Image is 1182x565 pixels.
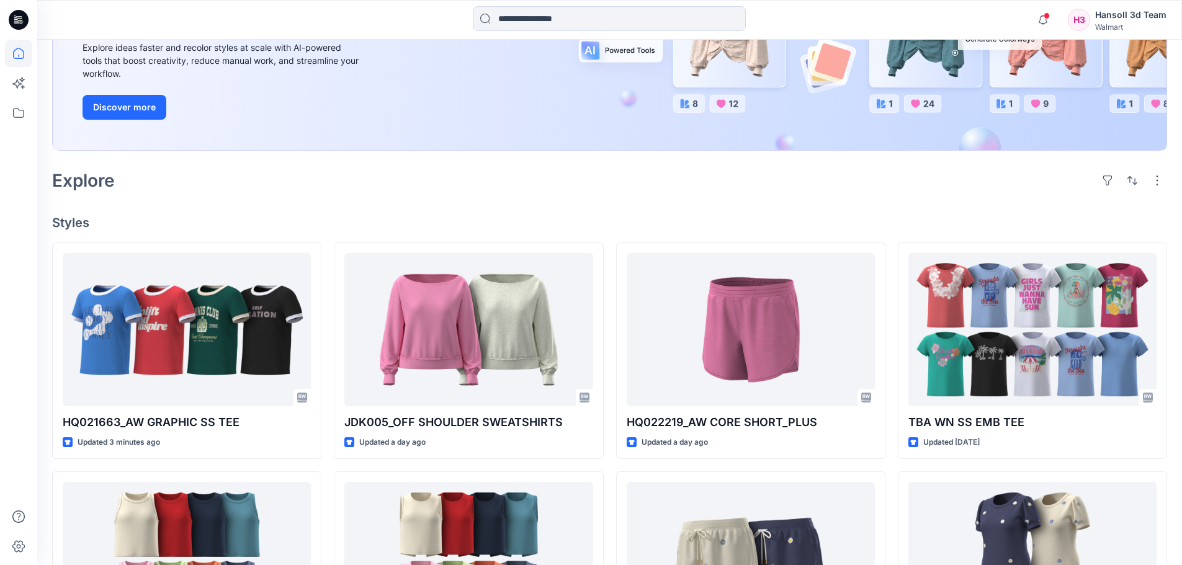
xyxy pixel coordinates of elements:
h2: Explore [52,171,115,190]
a: Discover more [83,95,362,120]
p: Updated [DATE] [923,436,980,449]
p: HQ021663_AW GRAPHIC SS TEE [63,414,311,431]
p: JDK005_OFF SHOULDER SWEATSHIRTS [344,414,593,431]
div: Explore ideas faster and recolor styles at scale with AI-powered tools that boost creativity, red... [83,41,362,80]
a: TBA WN SS EMB TEE [908,253,1157,406]
p: TBA WN SS EMB TEE [908,414,1157,431]
p: Updated a day ago [642,436,708,449]
a: JDK005_OFF SHOULDER SWEATSHIRTS [344,253,593,406]
p: HQ022219_AW CORE SHORT_PLUS [627,414,875,431]
a: HQ022219_AW CORE SHORT_PLUS [627,253,875,406]
a: HQ021663_AW GRAPHIC SS TEE [63,253,311,406]
h4: Styles [52,215,1167,230]
div: Hansoll 3d Team [1095,7,1166,22]
div: Walmart [1095,22,1166,32]
button: Discover more [83,95,166,120]
p: Updated a day ago [359,436,426,449]
p: Updated 3 minutes ago [78,436,160,449]
div: H3 [1068,9,1090,31]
